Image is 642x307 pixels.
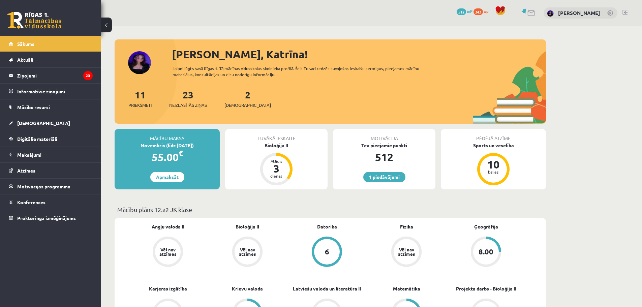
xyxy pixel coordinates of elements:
[17,41,34,47] span: Sākums
[232,285,263,292] a: Krievu valoda
[484,8,488,14] span: xp
[393,285,420,292] a: Matemātika
[225,142,328,186] a: Bioloģija II Atlicis 3 dienas
[287,237,367,268] a: 6
[225,142,328,149] div: Bioloģija II
[128,102,152,109] span: Priekšmeti
[173,65,431,78] div: Laipni lūgts savā Rīgas 1. Tālmācības vidusskolas skolnieka profilā. Šeit Tu vari redzēt tuvojošo...
[128,237,208,268] a: Vēl nav atzīmes
[117,205,543,214] p: Mācību plāns 12.a2 JK klase
[9,163,93,178] a: Atzīmes
[208,237,287,268] a: Vēl nav atzīmes
[558,9,600,16] a: [PERSON_NAME]
[17,57,33,63] span: Aktuāli
[457,8,472,14] a: 512 mP
[333,149,435,165] div: 512
[9,179,93,194] a: Motivācijas programma
[467,8,472,14] span: mP
[7,12,61,29] a: Rīgas 1. Tālmācības vidusskola
[446,237,526,268] a: 8.00
[441,142,546,149] div: Sports un veselība
[17,147,93,162] legend: Maksājumi
[473,8,492,14] a: 343 xp
[17,104,50,110] span: Mācību resursi
[441,129,546,142] div: Pēdējā atzīme
[17,68,93,83] legend: Ziņojumi
[224,102,271,109] span: [DEMOGRAPHIC_DATA]
[17,215,76,221] span: Proktoringa izmēģinājums
[225,129,328,142] div: Tuvākā ieskaite
[266,159,286,163] div: Atlicis
[150,172,184,182] a: Apmaksāt
[367,237,446,268] a: Vēl nav atzīmes
[325,248,329,255] div: 6
[397,247,416,256] div: Vēl nav atzīmes
[333,129,435,142] div: Motivācija
[266,174,286,178] div: dienas
[169,89,207,109] a: 23Neizlasītās ziņas
[9,84,93,99] a: Informatīvie ziņojumi
[9,147,93,162] a: Maksājumi
[115,142,220,149] div: Novembris (līdz [DATE])
[115,149,220,165] div: 55.00
[17,84,93,99] legend: Informatīvie ziņojumi
[483,159,503,170] div: 10
[473,8,483,15] span: 343
[115,129,220,142] div: Mācību maksa
[479,248,493,255] div: 8.00
[17,120,70,126] span: [DEMOGRAPHIC_DATA]
[152,223,184,230] a: Angļu valoda II
[9,36,93,52] a: Sākums
[441,142,546,186] a: Sports un veselība 10 balles
[363,172,405,182] a: 1 piedāvājumi
[149,285,187,292] a: Karjeras izglītība
[457,8,466,15] span: 512
[158,247,177,256] div: Vēl nav atzīmes
[547,10,554,17] img: Katrīna Meteļica
[128,89,152,109] a: 11Priekšmeti
[224,89,271,109] a: 2[DEMOGRAPHIC_DATA]
[179,148,183,158] span: €
[9,115,93,131] a: [DEMOGRAPHIC_DATA]
[9,131,93,147] a: Digitālie materiāli
[317,223,337,230] a: Datorika
[9,52,93,67] a: Aktuāli
[333,142,435,149] div: Tev pieejamie punkti
[456,285,516,292] a: Projekta darbs - Bioloģija II
[266,163,286,174] div: 3
[9,99,93,115] a: Mācību resursi
[474,223,498,230] a: Ģeogrāfija
[483,170,503,174] div: balles
[17,136,57,142] span: Digitālie materiāli
[169,102,207,109] span: Neizlasītās ziņas
[9,194,93,210] a: Konferences
[83,71,93,80] i: 23
[172,46,546,62] div: [PERSON_NAME], Katrīna!
[236,223,259,230] a: Bioloģija II
[17,183,70,189] span: Motivācijas programma
[400,223,413,230] a: Fizika
[293,285,361,292] a: Latviešu valoda un literatūra II
[9,68,93,83] a: Ziņojumi23
[9,210,93,226] a: Proktoringa izmēģinājums
[17,199,45,205] span: Konferences
[238,247,257,256] div: Vēl nav atzīmes
[17,167,35,174] span: Atzīmes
